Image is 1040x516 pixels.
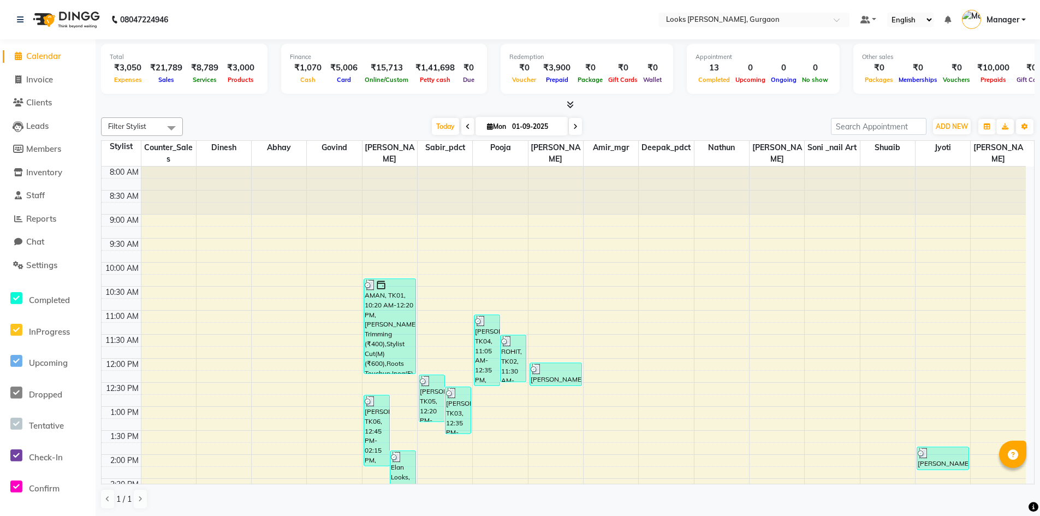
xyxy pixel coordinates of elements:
[933,119,971,134] button: ADD NEW
[694,141,749,155] span: Nathun
[326,62,362,74] div: ₹5,006
[768,62,799,74] div: 0
[917,447,968,470] div: [PERSON_NAME], TK07, 01:50 PM-02:20 PM, Wash Conditioning L'oreal(F) (₹400)
[108,167,141,178] div: 8:00 AM
[110,52,259,62] div: Total
[973,62,1014,74] div: ₹10,000
[26,190,45,200] span: Staff
[750,141,804,166] span: [PERSON_NAME]
[936,122,968,131] span: ADD NEW
[334,76,354,84] span: Card
[509,52,664,62] div: Redemption
[575,62,605,74] div: ₹0
[362,76,411,84] span: Online/Custom
[108,215,141,226] div: 9:00 AM
[509,76,539,84] span: Voucher
[197,141,251,155] span: dinesh
[799,62,831,74] div: 0
[543,76,571,84] span: Prepaid
[474,315,500,385] div: [PERSON_NAME], TK04, 11:05 AM-12:35 PM, Forehead Threading (₹100),Eyebrows (₹100),Upperlip Thread...
[26,97,52,108] span: Clients
[962,10,981,29] img: Manager
[187,62,223,74] div: ₹8,789
[896,62,940,74] div: ₹0
[971,141,1026,166] span: [PERSON_NAME]
[733,76,768,84] span: Upcoming
[940,62,973,74] div: ₹0
[111,76,145,84] span: Expenses
[116,494,132,505] span: 1 / 1
[831,118,926,135] input: Search Appointment
[799,76,831,84] span: No show
[605,62,640,74] div: ₹0
[862,76,896,84] span: Packages
[605,76,640,84] span: Gift Cards
[390,451,415,497] div: Elan Looks, TK08, 01:55 PM-02:55 PM, Stylist Cut(M) (₹600),Threading Men (₹100)
[26,144,61,154] span: Members
[108,122,146,131] span: Filter Stylist
[459,62,478,74] div: ₹0
[108,239,141,250] div: 9:30 AM
[307,141,361,155] span: govind
[225,76,257,84] span: Products
[156,76,177,84] span: Sales
[584,141,638,155] span: Amir_mgr
[3,167,93,179] a: Inventory
[986,14,1019,26] span: Manager
[640,76,664,84] span: Wallet
[26,51,61,61] span: Calendar
[3,213,93,226] a: Reports
[364,279,415,373] div: AMAN, TK01, 10:20 AM-12:20 PM, [PERSON_NAME] Trimming (₹400),Stylist Cut(M) (₹600),Roots Touchup ...
[509,118,563,135] input: 2025-09-01
[362,141,417,166] span: [PERSON_NAME]
[460,76,477,84] span: Due
[364,395,389,466] div: [PERSON_NAME], TK06, 12:45 PM-02:15 PM, Sr.Stylist Cut(M) (₹1000),[PERSON_NAME] Trimming (₹400)
[29,389,62,400] span: Dropped
[290,62,326,74] div: ₹1,070
[102,141,141,152] div: Stylist
[26,121,49,131] span: Leads
[252,141,306,155] span: abhay
[103,311,141,322] div: 11:00 AM
[419,375,444,422] div: [PERSON_NAME], TK05, 12:20 PM-01:20 PM, Foot Prints Ice Cream Pedicure(F) (₹1695)
[3,189,93,202] a: Staff
[104,359,141,370] div: 12:00 PM
[978,76,1009,84] span: Prepaids
[26,167,62,177] span: Inventory
[916,141,970,155] span: Jyoti
[108,455,141,466] div: 2:00 PM
[3,120,93,133] a: Leads
[528,141,583,166] span: [PERSON_NAME]
[108,479,141,490] div: 2:30 PM
[639,141,693,155] span: Deepak_pdct
[3,143,93,156] a: Members
[29,420,64,431] span: Tentative
[108,407,141,418] div: 1:00 PM
[696,62,733,74] div: 13
[362,62,411,74] div: ₹15,713
[862,62,896,74] div: ₹0
[940,76,973,84] span: Vouchers
[190,76,219,84] span: Services
[298,76,318,84] span: Cash
[26,260,57,270] span: Settings
[417,76,453,84] span: Petty cash
[432,118,459,135] span: Today
[28,4,103,35] img: logo
[994,472,1029,505] iframe: chat widget
[3,50,93,63] a: Calendar
[110,62,146,74] div: ₹3,050
[120,4,168,35] b: 08047224946
[26,236,44,247] span: Chat
[141,141,196,166] span: Counter_Sales
[530,363,581,385] div: [PERSON_NAME], TK03, 12:05 PM-12:35 PM, K Wash Shampoo(F) (₹300)
[29,295,70,305] span: Completed
[3,236,93,248] a: Chat
[860,141,915,155] span: Shuaib
[896,76,940,84] span: Memberships
[733,62,768,74] div: 0
[3,74,93,86] a: Invoice
[473,141,527,155] span: pooja
[108,191,141,202] div: 8:30 AM
[509,62,539,74] div: ₹0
